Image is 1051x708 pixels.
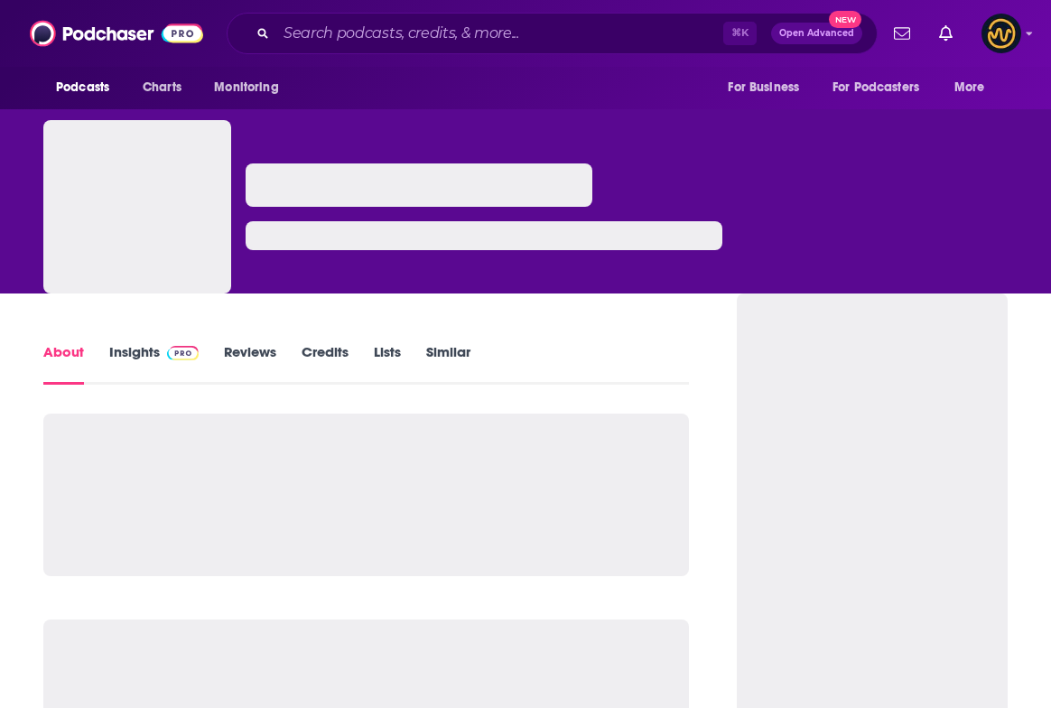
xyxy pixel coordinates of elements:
[829,11,861,28] span: New
[224,343,276,385] a: Reviews
[932,18,960,49] a: Show notifications dropdown
[981,14,1021,53] img: User Profile
[30,16,203,51] img: Podchaser - Follow, Share and Rate Podcasts
[302,343,349,385] a: Credits
[56,75,109,100] span: Podcasts
[109,343,199,385] a: InsightsPodchaser Pro
[981,14,1021,53] button: Show profile menu
[723,22,757,45] span: ⌘ K
[167,346,199,360] img: Podchaser Pro
[131,70,192,105] a: Charts
[143,75,181,100] span: Charts
[832,75,919,100] span: For Podcasters
[227,13,878,54] div: Search podcasts, credits, & more...
[981,14,1021,53] span: Logged in as LowerStreet
[374,343,401,385] a: Lists
[728,75,799,100] span: For Business
[276,19,723,48] input: Search podcasts, credits, & more...
[43,70,133,105] button: open menu
[426,343,470,385] a: Similar
[201,70,302,105] button: open menu
[779,29,854,38] span: Open Advanced
[887,18,917,49] a: Show notifications dropdown
[954,75,985,100] span: More
[771,23,862,44] button: Open AdvancedNew
[715,70,822,105] button: open menu
[942,70,1008,105] button: open menu
[821,70,945,105] button: open menu
[43,343,84,385] a: About
[214,75,278,100] span: Monitoring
